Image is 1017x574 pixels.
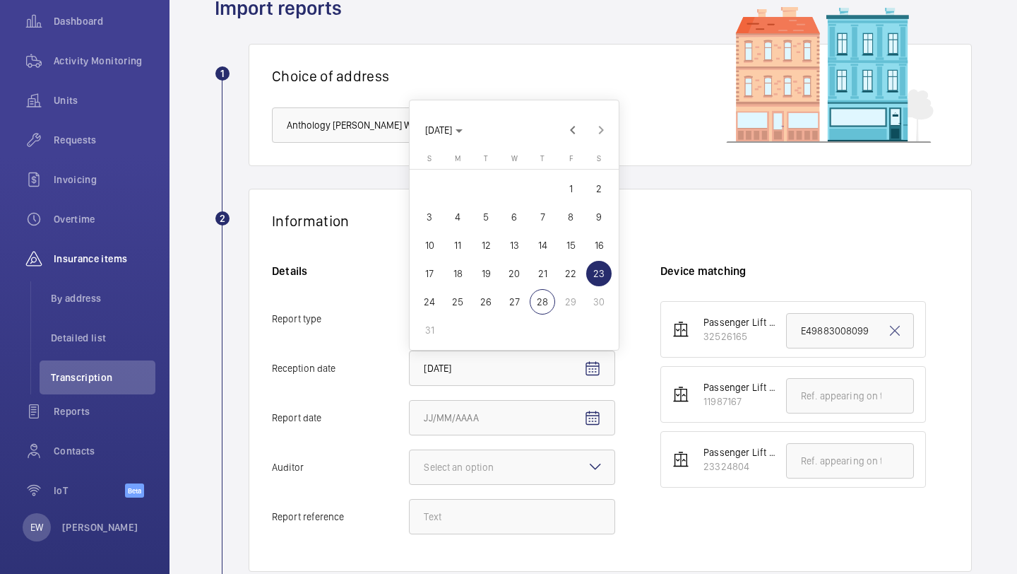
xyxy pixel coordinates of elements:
button: August 31, 2025 [415,316,444,344]
button: August 20, 2025 [500,259,528,288]
button: August 4, 2025 [444,203,472,231]
span: 28 [530,289,555,315]
span: 16 [586,233,612,258]
span: T [540,154,545,163]
span: 6 [501,204,527,230]
span: S [427,154,432,163]
span: 11 [445,233,470,258]
button: August 18, 2025 [444,259,472,288]
span: 27 [501,289,527,315]
span: [DATE] [425,124,452,136]
span: 17 [417,261,442,286]
span: 8 [558,204,583,230]
button: August 11, 2025 [444,231,472,259]
button: August 16, 2025 [585,231,613,259]
span: S [597,154,601,163]
button: August 29, 2025 [557,288,585,316]
button: August 22, 2025 [557,259,585,288]
button: August 15, 2025 [557,231,585,259]
button: August 13, 2025 [500,231,528,259]
button: August 7, 2025 [528,203,557,231]
span: 3 [417,204,442,230]
button: August 17, 2025 [415,259,444,288]
span: 26 [473,289,499,315]
button: August 23, 2025 [585,259,613,288]
span: F [569,154,573,163]
button: Choose month and year [420,117,468,143]
span: 14 [530,233,555,258]
span: 25 [445,289,470,315]
span: 22 [558,261,583,286]
button: August 2, 2025 [585,175,613,203]
span: 1 [558,176,583,201]
span: 9 [586,204,612,230]
button: August 9, 2025 [585,203,613,231]
button: August 10, 2025 [415,231,444,259]
button: August 30, 2025 [585,288,613,316]
span: 10 [417,233,442,258]
span: 13 [501,233,527,258]
button: Previous month [559,116,587,144]
button: August 1, 2025 [557,175,585,203]
span: M [455,154,460,163]
button: August 6, 2025 [500,203,528,231]
span: 24 [417,289,442,315]
span: 12 [473,233,499,258]
span: 7 [530,204,555,230]
button: August 24, 2025 [415,288,444,316]
span: 18 [445,261,470,286]
span: 2 [586,176,612,201]
span: 31 [417,317,442,343]
button: August 12, 2025 [472,231,500,259]
span: T [484,154,488,163]
span: 19 [473,261,499,286]
span: 4 [445,204,470,230]
span: 29 [558,289,583,315]
span: 21 [530,261,555,286]
button: August 26, 2025 [472,288,500,316]
button: August 5, 2025 [472,203,500,231]
button: August 21, 2025 [528,259,557,288]
span: 15 [558,233,583,258]
span: 5 [473,204,499,230]
button: August 8, 2025 [557,203,585,231]
button: August 27, 2025 [500,288,528,316]
span: 23 [586,261,612,286]
span: W [511,154,518,163]
button: August 25, 2025 [444,288,472,316]
button: August 19, 2025 [472,259,500,288]
span: 30 [586,289,612,315]
button: August 28, 2025 [528,288,557,316]
button: August 3, 2025 [415,203,444,231]
span: 20 [501,261,527,286]
button: August 14, 2025 [528,231,557,259]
